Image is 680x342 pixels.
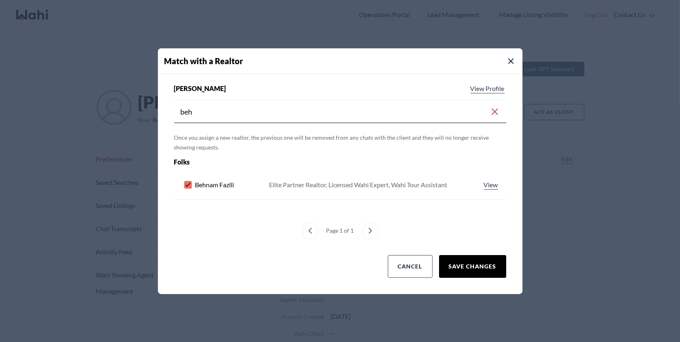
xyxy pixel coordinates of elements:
[388,255,433,278] button: Cancel
[174,84,226,93] span: [PERSON_NAME]
[269,180,447,190] div: Elite Partner Realtor, Licensed Wahi Expert, Wahi Tour Assistant
[174,223,506,239] nav: Match with an agent menu pagination
[195,180,234,190] span: Behnam Fazili
[164,55,523,67] h4: Match with a Realtor
[439,255,506,278] button: Save Changes
[490,104,500,119] button: Clear search
[181,104,490,119] input: Search input
[362,223,378,239] button: next page
[174,157,440,167] div: Folks
[482,180,500,190] a: View profile
[323,223,357,239] div: Page 1 of 1
[302,223,318,239] button: previous page
[506,56,516,66] button: Close Modal
[469,84,506,93] a: View profile
[174,133,506,152] p: Once you assign a new realtor, the previous one will be removed from any chats with the client an...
